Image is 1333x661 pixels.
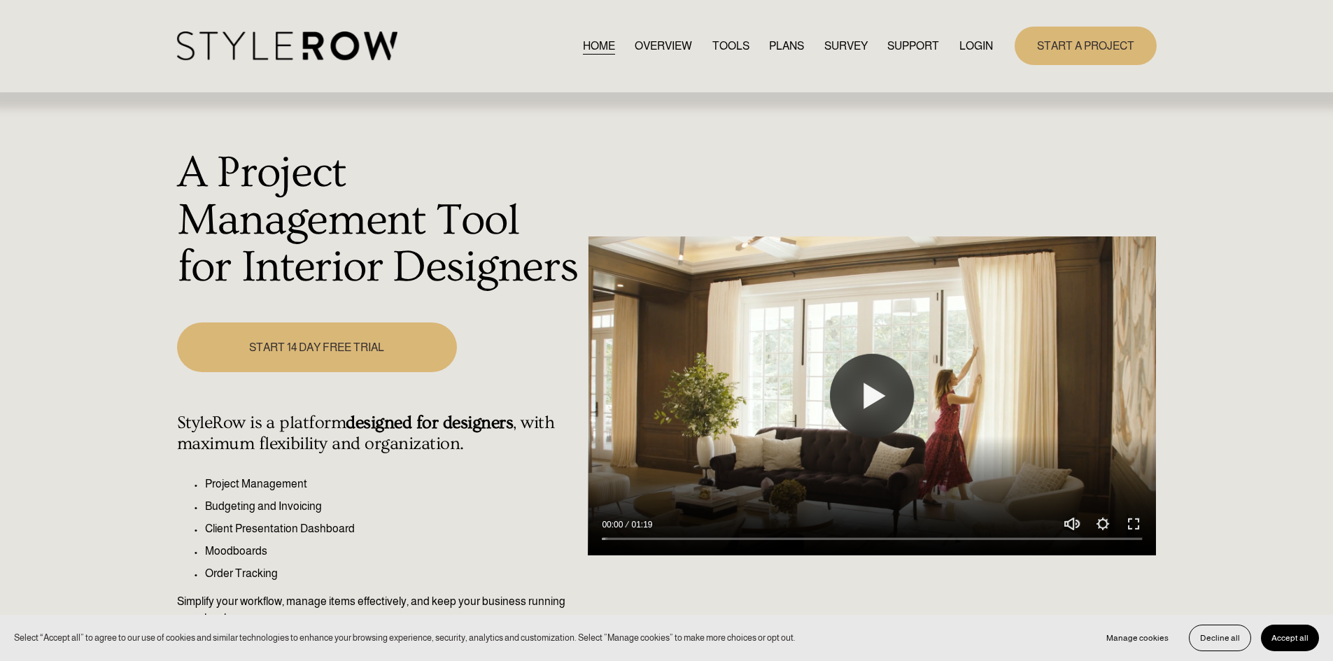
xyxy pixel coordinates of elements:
[205,543,581,560] p: Moodboards
[14,631,796,644] p: Select “Accept all” to agree to our use of cookies and similar technologies to enhance your brows...
[177,413,581,455] h4: StyleRow is a platform , with maximum flexibility and organization.
[602,518,626,532] div: Current time
[1015,27,1157,65] a: START A PROJECT
[205,565,581,582] p: Order Tracking
[205,520,581,537] p: Client Presentation Dashboard
[626,518,656,532] div: Duration
[177,31,397,60] img: StyleRow
[830,354,914,438] button: Play
[959,36,993,55] a: LOGIN
[712,36,749,55] a: TOOLS
[769,36,804,55] a: PLANS
[346,413,513,433] strong: designed for designers
[1261,625,1319,651] button: Accept all
[583,36,615,55] a: HOME
[1200,633,1240,643] span: Decline all
[887,36,939,55] a: folder dropdown
[1271,633,1309,643] span: Accept all
[177,322,457,372] a: START 14 DAY FREE TRIAL
[177,150,581,292] h1: A Project Management Tool for Interior Designers
[602,534,1142,544] input: Seek
[177,593,581,627] p: Simplify your workflow, manage items effectively, and keep your business running seamlessly.
[635,36,692,55] a: OVERVIEW
[205,476,581,492] p: Project Management
[824,36,868,55] a: SURVEY
[1189,625,1251,651] button: Decline all
[205,498,581,515] p: Budgeting and Invoicing
[1096,625,1179,651] button: Manage cookies
[887,38,939,55] span: SUPPORT
[1106,633,1169,643] span: Manage cookies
